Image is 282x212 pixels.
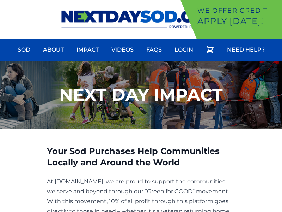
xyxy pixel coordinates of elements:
[59,86,223,103] h1: NEXT DAY IMPACT
[170,41,197,58] a: Login
[142,41,166,58] a: FAQs
[72,41,103,58] a: Impact
[197,16,279,27] p: Apply [DATE]!
[223,41,269,58] a: Need Help?
[197,6,279,16] p: We offer Credit
[107,41,138,58] a: Videos
[13,41,35,58] a: Sod
[47,146,235,168] h2: Your Sod Purchases Help Communities Locally and Around the World
[39,41,68,58] a: About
